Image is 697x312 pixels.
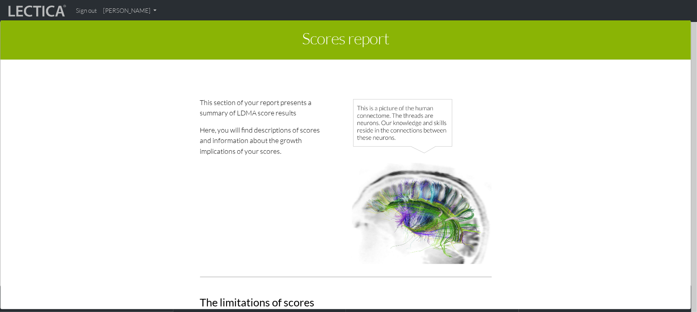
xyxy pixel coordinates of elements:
[200,125,327,156] p: Here, you will find descriptions of scores and information about the growth implications of your ...
[200,296,492,308] h2: The limitations of scores
[352,97,492,264] img: Human connectome
[200,97,327,118] p: This section of your report presents a summary of LDMA score results
[6,26,685,54] h1: Scores report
